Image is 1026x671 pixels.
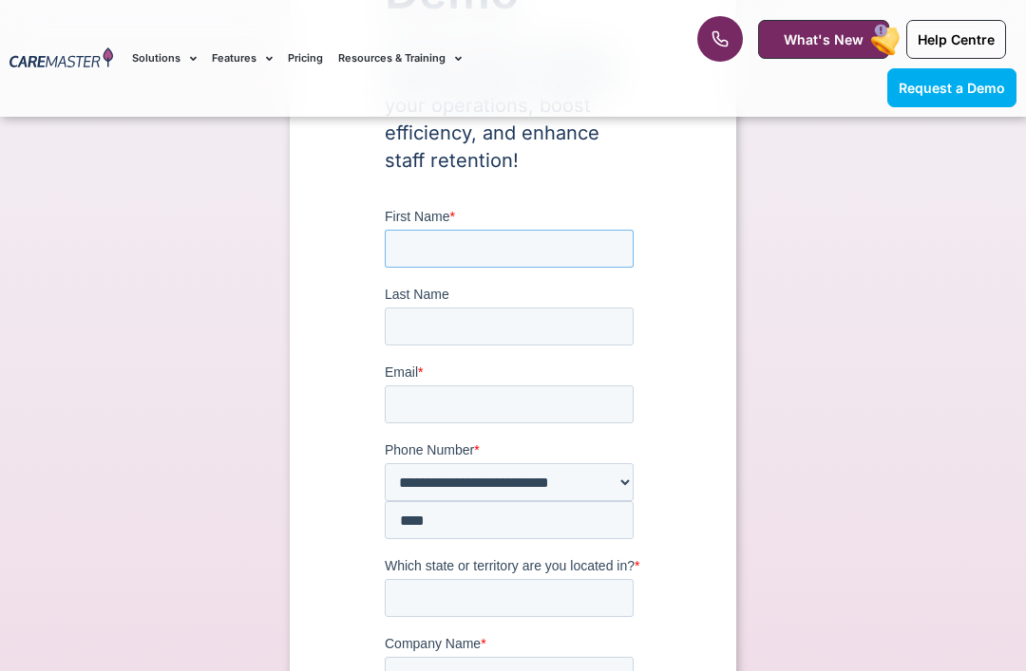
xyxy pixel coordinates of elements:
[132,27,654,90] nav: Menu
[9,47,113,70] img: CareMaster Logo
[784,31,864,47] span: What's New
[132,27,197,90] a: Solutions
[288,27,323,90] a: Pricing
[918,31,995,47] span: Help Centre
[338,27,462,90] a: Resources & Training
[212,27,273,90] a: Features
[887,68,1016,107] a: Request a Demo
[906,20,1006,59] a: Help Centre
[899,80,1005,96] span: Request a Demo
[758,20,889,59] a: What's New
